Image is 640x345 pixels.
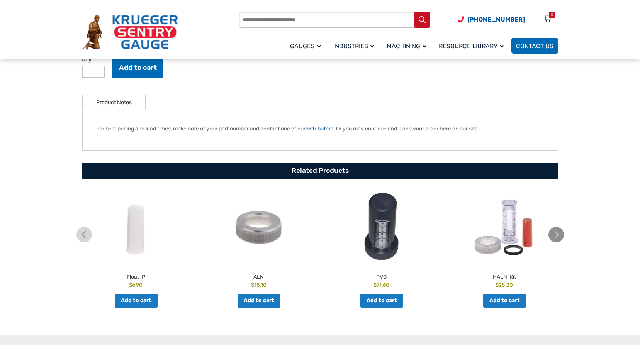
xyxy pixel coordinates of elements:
bdi: 18.10 [251,282,267,288]
h2: ALN [199,270,318,281]
span: Gauges [290,42,321,50]
a: Resource Library [434,37,511,55]
a: Add to cart: “ALN” [238,294,280,308]
span: $ [373,282,377,288]
span: Resource Library [439,42,504,50]
img: chevron-left.svg [76,227,92,242]
a: ALN $18.10 [199,191,318,289]
span: Machining [387,42,426,50]
div: 0 [551,12,553,18]
bdi: 6.90 [129,282,143,288]
img: Float-P [76,191,195,264]
a: PVG $71.60 [322,191,441,289]
span: Contact Us [516,42,553,50]
h2: Float-P [76,270,195,281]
a: Industries [329,37,382,55]
a: distributors [306,125,333,132]
a: Product Notes [96,95,132,110]
a: Add to cart: “HALN-Kit” [483,294,526,308]
span: Industries [333,42,374,50]
a: Machining [382,37,434,55]
a: Contact Us [511,38,558,54]
h2: Related Products [82,163,558,179]
img: HALN-Kit [445,191,564,264]
p: For best pricing and lead times, make note of your part number and contact one of our . Or you ma... [96,125,544,133]
img: chevron-right.svg [548,227,564,242]
bdi: 28.20 [496,282,513,288]
a: Float-P $6.90 [76,191,195,289]
a: Add to cart: “PVG” [360,294,403,308]
span: $ [251,282,254,288]
input: Product quantity [82,66,105,78]
h2: PVG [322,270,441,281]
span: $ [129,282,132,288]
button: Add to cart [112,57,163,78]
a: Add to cart: “Float-P” [115,294,158,308]
a: Phone Number (920) 434-8860 [458,15,525,24]
a: Gauges [285,37,329,55]
span: [PHONE_NUMBER] [467,16,525,23]
span: $ [496,282,499,288]
img: PVG [322,191,441,264]
h2: HALN-Kit [445,270,564,281]
bdi: 71.60 [373,282,389,288]
img: ALN [199,191,318,264]
img: Krueger Sentry Gauge [82,15,178,50]
a: HALN-Kit $28.20 [445,191,564,289]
